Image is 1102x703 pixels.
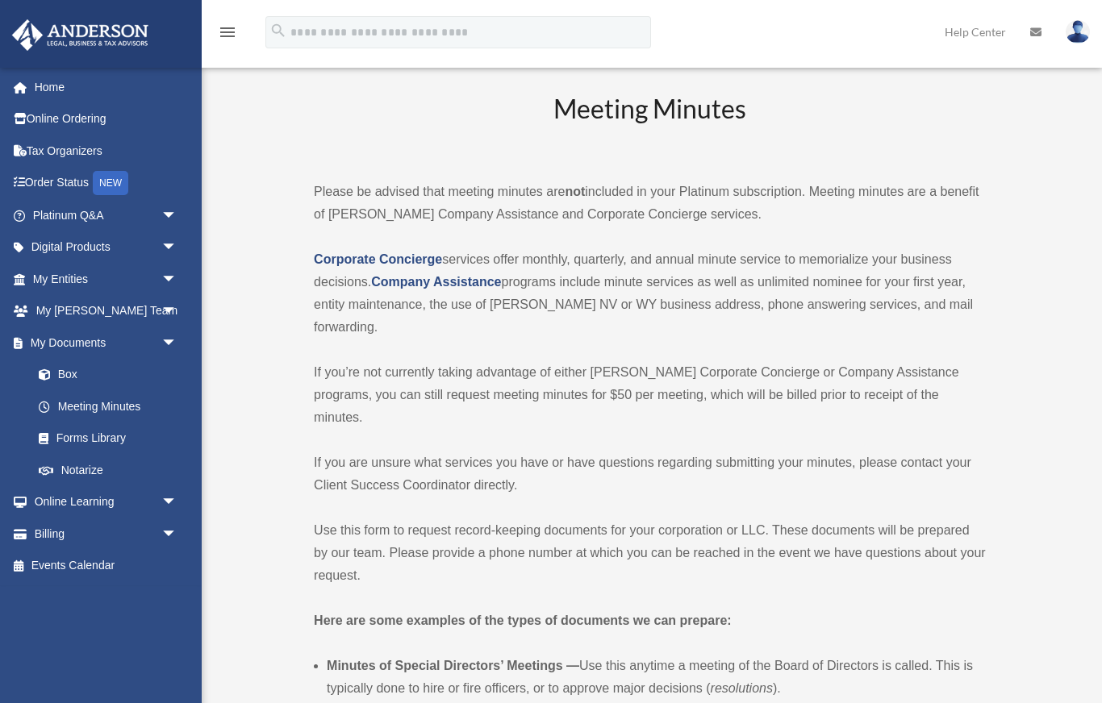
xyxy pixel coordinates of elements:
li: Use this anytime a meeting of the Board of Directors is called. This is typically done to hire or... [327,655,986,700]
img: User Pic [1066,20,1090,44]
div: NEW [93,171,128,195]
span: arrow_drop_down [161,486,194,519]
a: Online Ordering [11,103,202,135]
a: Billingarrow_drop_down [11,518,202,550]
strong: Here are some examples of the types of documents we can prepare: [314,614,732,627]
a: My [PERSON_NAME] Teamarrow_drop_down [11,295,202,327]
span: arrow_drop_down [161,518,194,551]
a: Tax Organizers [11,135,202,167]
a: Online Learningarrow_drop_down [11,486,202,518]
a: Order StatusNEW [11,167,202,200]
a: My Entitiesarrow_drop_down [11,263,202,295]
span: arrow_drop_down [161,263,194,296]
em: resolutions [711,681,773,695]
i: search [269,22,287,40]
p: Please be advised that meeting minutes are included in your Platinum subscription. Meeting minute... [314,181,986,226]
a: Corporate Concierge [314,252,442,266]
a: Box [23,359,202,391]
a: Company Assistance [371,275,501,289]
span: arrow_drop_down [161,327,194,360]
a: Home [11,71,202,103]
span: arrow_drop_down [161,295,194,328]
a: Notarize [23,454,202,486]
a: Platinum Q&Aarrow_drop_down [11,199,202,231]
b: Minutes of Special Directors’ Meetings — [327,659,579,672]
p: If you’re not currently taking advantage of either [PERSON_NAME] Corporate Concierge or Company A... [314,361,986,429]
p: Use this form to request record-keeping documents for your corporation or LLC. These documents wi... [314,519,986,587]
a: Digital Productsarrow_drop_down [11,231,202,264]
a: menu [218,28,237,42]
p: services offer monthly, quarterly, and annual minute service to memorialize your business decisio... [314,248,986,339]
a: Meeting Minutes [23,390,194,422]
i: menu [218,23,237,42]
a: Events Calendar [11,550,202,582]
img: Anderson Advisors Platinum Portal [7,19,153,51]
a: My Documentsarrow_drop_down [11,327,202,359]
h2: Meeting Minutes [314,91,986,158]
span: arrow_drop_down [161,199,194,232]
a: Forms Library [23,422,202,455]
strong: not [565,185,585,198]
p: If you are unsure what services you have or have questions regarding submitting your minutes, ple... [314,451,986,497]
span: arrow_drop_down [161,231,194,264]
